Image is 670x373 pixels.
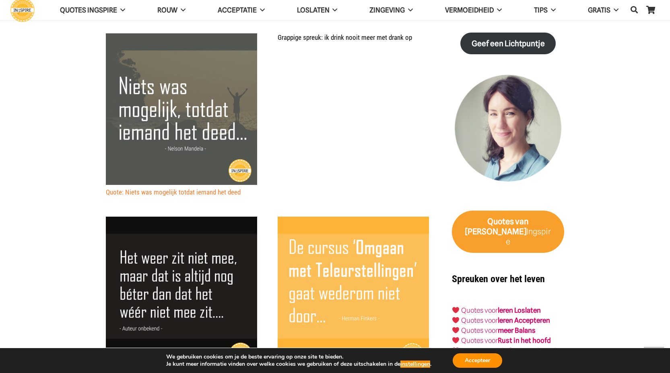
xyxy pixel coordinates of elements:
[452,347,459,354] img: ❤
[461,326,536,334] a: Quotes voormeer Balans
[461,306,498,314] a: Quotes voor
[588,6,610,14] span: GRATIS
[452,337,459,344] img: ❤
[297,6,330,14] span: Loslaten
[106,188,241,196] a: Quote: Niets was mogelijk totdat iemand het deed
[60,6,117,14] span: QUOTES INGSPIRE
[166,353,431,361] p: We gebruiken cookies om je de beste ervaring op onze site te bieden.
[369,6,405,14] span: Zingeving
[461,336,551,344] a: Quotes voorRust in het hoofd
[498,316,550,324] a: leren Accepteren
[487,217,514,226] strong: Quotes
[498,336,551,344] strong: Rust in het hoofd
[452,273,545,285] strong: Spreuken over het leven
[453,353,502,368] button: Accepteer
[400,361,430,368] button: instellingen
[278,217,429,368] img: Citaat: De cursus Omgaan met Teleurstellingen gaat wederom niet door...!
[106,217,257,225] a: Quote: Het weer zit niet mee, maar dat is altijd nog beter…
[452,327,459,334] img: ❤
[465,217,529,236] strong: van [PERSON_NAME]
[157,6,177,14] span: ROUW
[498,326,536,334] strong: meer Balans
[278,33,412,41] a: Grappige spreuk: ik drink nooit meer met drank op
[452,211,564,253] a: Quotes van [PERSON_NAME]Ingspire
[498,306,541,314] a: leren Loslaten
[452,75,564,187] img: Inge Geertzen - schrijfster Ingspire.nl, markteer en handmassage therapeut
[626,0,642,20] a: Zoeken
[452,317,459,324] img: ❤
[106,34,257,42] a: Quote: Niets was mogelijk totdat iemand het deed
[498,346,564,355] strong: vinden van Zingeving
[644,347,664,367] a: Terug naar top
[106,33,257,184] img: Quote: Niets was mogelijk totdat iemand het deed
[106,217,257,368] img: Quote: Het weer zit niet mee, maar dat is altijd nog beter dat het wéér niet mee zit...
[452,307,459,314] img: ❤
[278,217,429,225] a: Citaat: De cursus Omgaan met Teleurstellingen gaat wederom niet door…!
[461,346,564,355] a: Quotes voorvinden van Zingeving
[461,316,498,324] a: Quotes voor
[218,6,257,14] span: Acceptatie
[472,39,545,48] strong: Geef een Lichtpuntje
[445,6,494,14] span: VERMOEIDHEID
[534,6,548,14] span: TIPS
[166,361,431,368] p: Je kunt meer informatie vinden over welke cookies we gebruiken of deze uitschakelen in de .
[460,33,556,55] a: Geef een Lichtpuntje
